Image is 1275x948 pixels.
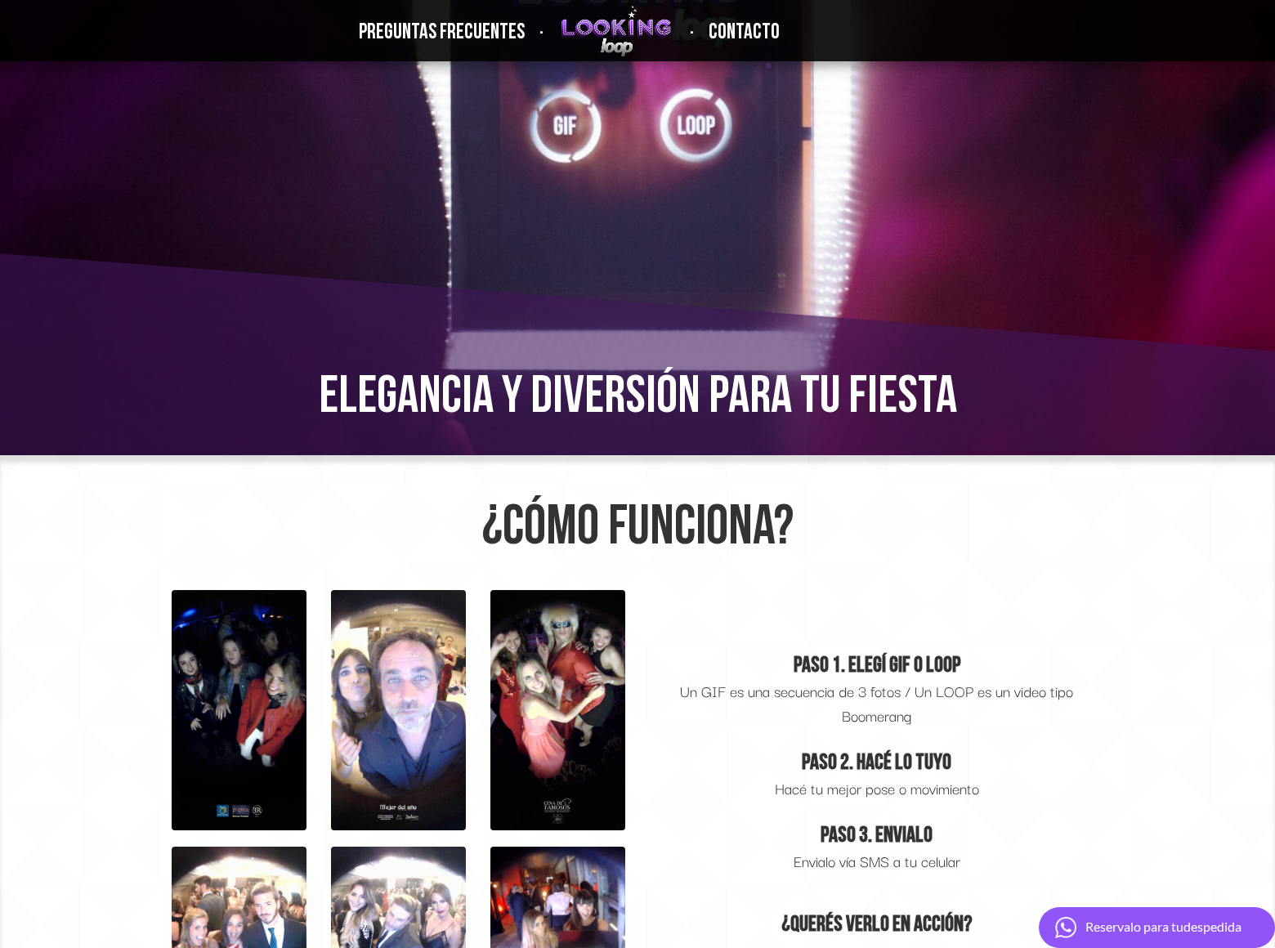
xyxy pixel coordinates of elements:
span: despedida [1183,919,1241,934]
img: 20170330010739.gif [331,590,466,829]
span: . [690,12,694,42]
strong: Paso 3. Envialo [821,822,933,848]
p: Envialo vía SMS a tu celular [650,848,1103,873]
p: Hacé tu mejor pose o movimiento [650,776,1103,800]
h1: ¿Cómo funciona? [172,496,1103,557]
p: Reservalo para tu [1085,919,1241,934]
p: Un GIF es una secuencia de 3 fotos / Un LOOP es un video tipo Boomerang [650,678,1103,727]
strong: Paso 1. Elegí GIF o Loop [794,652,960,678]
strong: Paso 2. Hacé lo tuyo [802,749,951,776]
strong: ¿Querés verlo en acción? [781,911,972,937]
img: 20170728032443.gif [490,590,625,829]
img: logo_cabecera.png [560,2,674,58]
a: PREGUNTAS FRECUENTES [359,20,525,45]
img: WhatsApp Looking Loop [1055,917,1076,938]
a: CONTACTO [709,20,780,45]
span: . [539,12,544,42]
a: Reservalo para tudespedida [1039,907,1275,948]
img: 20170603060434.gif [172,590,306,829]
